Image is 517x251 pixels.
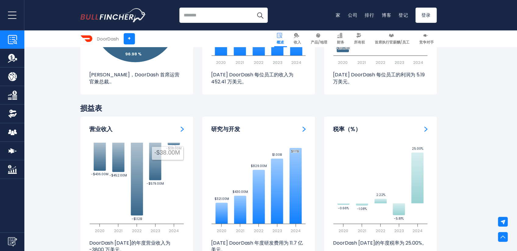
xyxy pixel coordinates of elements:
text: 2020 [338,60,348,65]
font: 产品/地理 [311,40,328,45]
text: 2.22% [376,193,385,197]
font: [DATE] DoorDash 每位员工的收入为 452.41 万美元。 [211,71,294,85]
font: 登录 [421,12,431,18]
text: 2021 [235,60,244,65]
tspan: 96.98 % [125,51,142,57]
a: 税率 [424,126,428,132]
a: 竞争对手 [417,30,437,47]
a: 博客 [382,12,391,18]
text: 2022 [376,60,385,65]
a: 首席执行官薪酬/员工 [372,30,413,47]
text: -5.81% [394,216,404,221]
a: 公司 [348,12,358,18]
text: 2021 [236,228,244,234]
text: 2020 [95,228,104,234]
text: 2023 [394,228,404,234]
text: -$452.00M [109,173,127,178]
a: 前往主页 [80,8,146,22]
text: 2024 [413,228,423,234]
font: 营业收入 [90,125,113,133]
font: 财务 [337,40,345,45]
font: + [128,35,131,42]
text: -$118.63K [336,46,350,51]
a: 登录 [416,8,437,23]
img: DASH 徽标 [81,33,92,44]
a: 财务 [335,30,347,47]
a: 研究与开发 [303,126,306,132]
text: 2022 [254,60,264,65]
text: 2023 [150,228,160,234]
img: 所有权 [8,109,17,118]
text: $321.00M [214,197,229,201]
text: 2021 [357,60,366,65]
font: 竞争对手 [420,40,434,45]
font: [PERSON_NAME]，DoorDash 首席运营官兼总裁... [90,71,180,85]
text: 2020 [216,60,226,65]
text: -0.66% [338,206,349,211]
text: 2020 [338,228,348,234]
font: 研究与开发 [211,125,240,133]
a: 营业收入 [181,126,184,132]
text: 2020 [217,228,226,234]
text: $829.00M [251,164,267,168]
button: 搜索 [253,8,268,23]
img: Bullfincher 徽标 [80,8,146,22]
text: 2023 [272,60,282,65]
a: 排行 [365,12,375,18]
font: [DATE] DoorDash 每位员工的利润为 5.19 万美元。 [333,71,425,85]
text: 2024 [169,228,179,234]
text: 2022 [376,228,385,234]
text: 2024 [291,228,301,234]
text: 2022 [132,228,142,234]
text: -$38.00M [166,146,181,151]
text: $1.00B [272,152,282,157]
font: 首席执行官薪酬/员工 [375,40,410,45]
text: 25.00% [412,146,423,151]
text: -1.08% [357,207,367,211]
font: 收入 [294,40,301,45]
a: 产品/地理 [308,30,330,47]
text: 2024 [413,60,423,65]
font: DoorDash [97,36,119,42]
text: 2022 [254,228,264,234]
font: 损益表 [80,103,102,113]
a: 登记 [399,12,409,18]
text: 2024 [291,60,301,65]
text: -$1.12B [132,217,142,221]
a: 家 [336,12,341,18]
text: $430.00M [232,190,248,194]
a: 概述 [274,30,287,47]
text: 2021 [358,228,366,234]
font: 所有权 [354,40,365,45]
text: 2021 [114,228,122,234]
text: -$436.00M [91,172,108,176]
a: 所有权 [352,30,368,47]
a: 收入 [291,30,304,47]
font: DoorDash [DATE]的年度税率为 25.00%。 [333,239,427,246]
text: -$579.00M [146,181,164,186]
text: 2023 [394,60,404,65]
text: 2023 [272,228,282,234]
font: 概述 [277,40,284,45]
font: 税率（%） [333,125,361,133]
a: + [124,33,135,44]
text: $1.17B [291,149,299,154]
